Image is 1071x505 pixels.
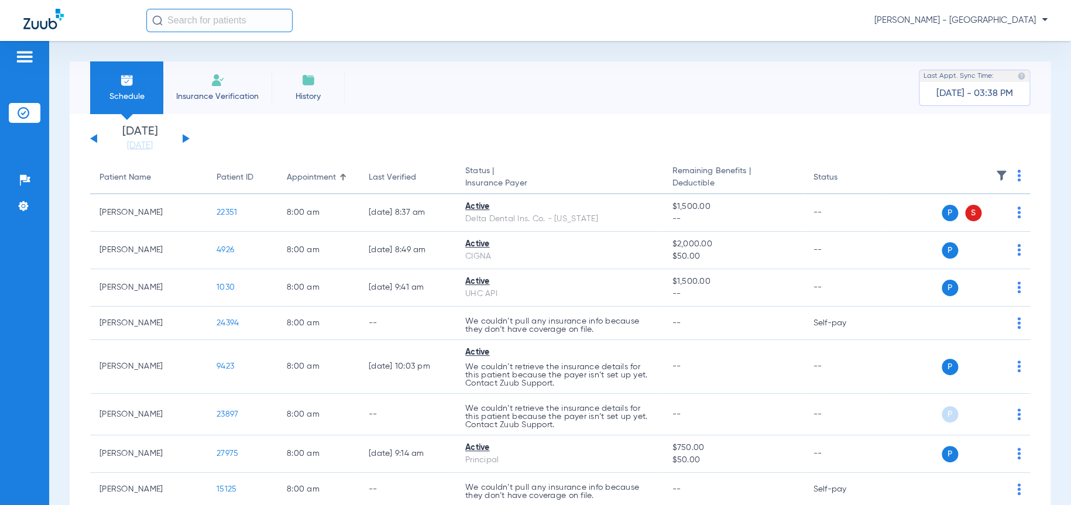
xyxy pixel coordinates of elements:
span: $750.00 [672,442,794,454]
span: P [942,446,958,462]
div: Patient Name [99,171,198,184]
img: hamburger-icon [15,50,34,64]
td: [DATE] 9:41 AM [359,269,456,307]
td: 8:00 AM [277,194,359,232]
span: Schedule [99,91,155,102]
p: We couldn’t pull any insurance info because they don’t have coverage on file. [465,317,653,334]
input: Search for patients [146,9,293,32]
div: Active [465,442,653,454]
span: -- [672,319,681,327]
td: 8:00 AM [277,269,359,307]
div: CIGNA [465,250,653,263]
td: 8:00 AM [277,340,359,394]
div: Active [465,276,653,288]
div: Appointment [287,171,336,184]
p: We couldn’t retrieve the insurance details for this patient because the payer isn’t set up yet. C... [465,363,653,387]
span: [PERSON_NAME] - [GEOGRAPHIC_DATA] [874,15,1048,26]
span: $50.00 [672,454,794,466]
td: -- [359,307,456,340]
span: Last Appt. Sync Time: [924,70,994,82]
td: [DATE] 9:14 AM [359,435,456,473]
td: [PERSON_NAME] [90,269,207,307]
span: Insurance Verification [172,91,263,102]
div: Active [465,346,653,359]
div: Patient ID [217,171,268,184]
td: [PERSON_NAME] [90,435,207,473]
div: Principal [465,454,653,466]
img: filter.svg [996,170,1007,181]
img: group-dot-blue.svg [1017,408,1021,420]
p: We couldn’t pull any insurance info because they don’t have coverage on file. [465,483,653,500]
td: 8:00 AM [277,394,359,435]
span: -- [672,410,681,418]
span: [DATE] - 03:38 PM [936,88,1013,99]
span: 22351 [217,208,237,217]
div: Last Verified [369,171,416,184]
span: $50.00 [672,250,794,263]
span: 27975 [217,449,238,458]
td: [PERSON_NAME] [90,232,207,269]
span: 24394 [217,319,239,327]
img: group-dot-blue.svg [1017,483,1021,495]
span: $2,000.00 [672,238,794,250]
div: Last Verified [369,171,447,184]
div: Patient ID [217,171,253,184]
li: [DATE] [105,126,175,152]
div: Patient Name [99,171,151,184]
th: Remaining Benefits | [662,162,804,194]
img: group-dot-blue.svg [1017,448,1021,459]
td: [PERSON_NAME] [90,394,207,435]
span: 9423 [217,362,234,370]
span: P [942,280,958,296]
img: group-dot-blue.svg [1017,170,1021,181]
img: Manual Insurance Verification [211,73,225,87]
span: -- [672,288,794,300]
td: -- [804,269,883,307]
img: group-dot-blue.svg [1017,281,1021,293]
td: [DATE] 10:03 PM [359,340,456,394]
div: Active [465,238,653,250]
th: Status [804,162,883,194]
td: -- [804,194,883,232]
img: group-dot-blue.svg [1017,244,1021,256]
img: last sync help info [1017,72,1025,80]
span: Deductible [672,177,794,190]
div: Active [465,201,653,213]
td: [PERSON_NAME] [90,340,207,394]
img: group-dot-blue.svg [1017,207,1021,218]
span: -- [672,485,681,493]
span: $1,500.00 [672,276,794,288]
td: 8:00 AM [277,232,359,269]
span: 4926 [217,246,234,254]
div: Appointment [287,171,350,184]
p: We couldn’t retrieve the insurance details for this patient because the payer isn’t set up yet. C... [465,404,653,429]
span: 23897 [217,410,238,418]
td: -- [804,340,883,394]
img: Zuub Logo [23,9,64,29]
span: History [280,91,336,102]
td: [PERSON_NAME] [90,307,207,340]
span: $1,500.00 [672,201,794,213]
td: -- [804,394,883,435]
img: Schedule [120,73,134,87]
td: 8:00 AM [277,307,359,340]
td: Self-pay [804,307,883,340]
span: S [965,205,981,221]
div: UHC API [465,288,653,300]
span: -- [672,213,794,225]
td: [DATE] 8:49 AM [359,232,456,269]
span: 1030 [217,283,235,291]
td: [DATE] 8:37 AM [359,194,456,232]
img: group-dot-blue.svg [1017,317,1021,329]
td: 8:00 AM [277,435,359,473]
td: -- [804,232,883,269]
td: [PERSON_NAME] [90,194,207,232]
span: -- [672,362,681,370]
span: 15125 [217,485,236,493]
td: -- [359,394,456,435]
th: Status | [456,162,662,194]
span: P [942,242,958,259]
img: group-dot-blue.svg [1017,360,1021,372]
img: Search Icon [152,15,163,26]
span: P [942,406,958,422]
